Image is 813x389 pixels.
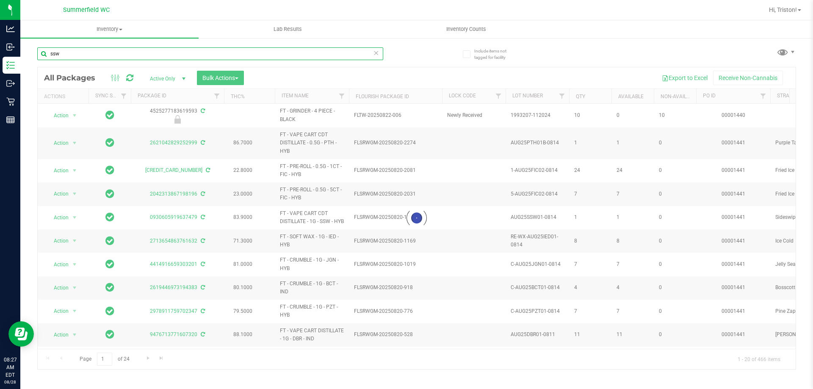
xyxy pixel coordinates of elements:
inline-svg: Analytics [6,25,15,33]
p: 08:27 AM EDT [4,356,17,379]
span: Inventory [20,25,199,33]
input: Search Package ID, Item Name, SKU, Lot or Part Number... [37,47,383,60]
span: Inventory Counts [435,25,498,33]
inline-svg: Reports [6,116,15,124]
span: Clear [373,47,379,58]
inline-svg: Outbound [6,79,15,88]
iframe: Resource center [8,321,34,347]
a: Inventory Counts [377,20,555,38]
span: Lab Results [262,25,313,33]
a: Lab Results [199,20,377,38]
span: Hi, Triston! [769,6,797,13]
p: 08/28 [4,379,17,385]
span: Include items not tagged for facility [474,48,517,61]
a: Inventory [20,20,199,38]
inline-svg: Inventory [6,61,15,69]
span: Summerfield WC [63,6,110,14]
inline-svg: Retail [6,97,15,106]
inline-svg: Inbound [6,43,15,51]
